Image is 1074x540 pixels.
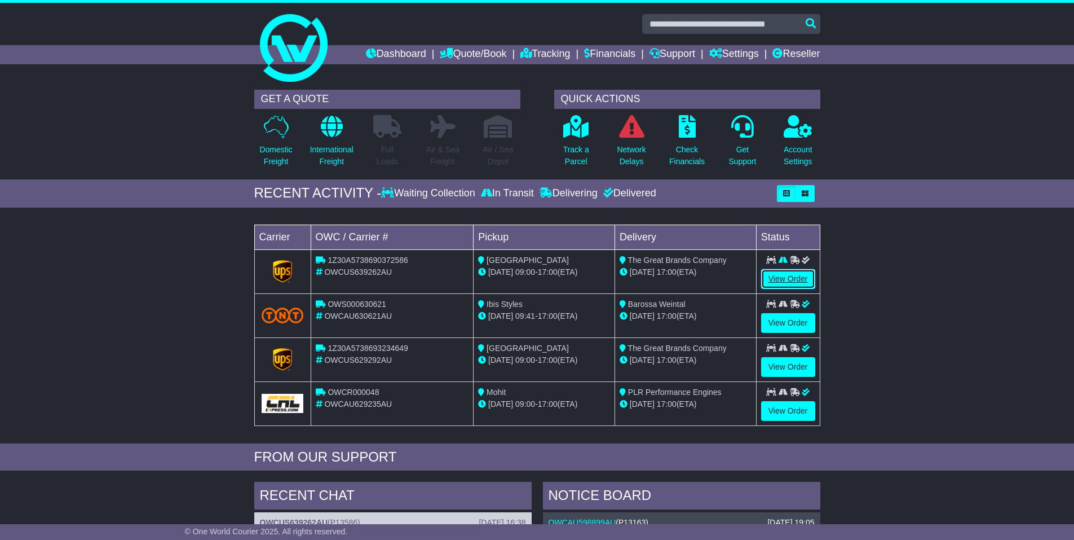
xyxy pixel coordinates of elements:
span: 17:00 [538,267,558,276]
div: RECENT CHAT [254,482,532,512]
div: - (ETA) [478,354,610,366]
a: Track aParcel [563,115,590,174]
div: ( ) [549,518,815,528]
p: Check Financials [669,144,705,168]
td: OWC / Carrier # [311,225,474,249]
span: Barossa Weintal [628,300,686,309]
span: Mohit [487,388,506,397]
a: View Order [761,269,815,289]
span: 17:00 [657,399,677,409]
div: (ETA) [620,310,752,322]
span: OWCUS629292AU [324,355,392,365]
div: Waiting Collection [381,187,478,200]
a: Quote/Book [440,45,506,64]
div: (ETA) [620,266,752,278]
span: PLR Performance Engines [628,388,722,397]
a: View Order [761,313,815,333]
span: OWCAU630621AU [324,311,392,321]
p: Air & Sea Freight [426,144,459,168]
span: [GEOGRAPHIC_DATA] [487,344,569,353]
span: 09:00 [515,355,535,365]
p: Account Settings [784,144,812,168]
a: NetworkDelays [616,115,646,174]
a: OWCUS639262AU [260,518,328,527]
div: NOTICE BOARD [543,482,820,512]
span: 1Z30A5738690372586 [328,256,408,265]
a: View Order [761,401,815,421]
p: International Freight [310,144,353,168]
p: Air / Sea Depot [483,144,514,168]
span: OWCR000048 [328,388,379,397]
a: Dashboard [366,45,426,64]
div: - (ETA) [478,266,610,278]
span: P13163 [618,518,646,527]
span: The Great Brands Company [628,256,727,265]
div: QUICK ACTIONS [554,90,820,109]
span: [DATE] [630,311,655,321]
p: Network Delays [617,144,646,168]
img: GetCarrierServiceLogo [273,260,292,283]
p: Domestic Freight [259,144,292,168]
a: Settings [709,45,759,64]
a: Financials [584,45,635,64]
div: (ETA) [620,354,752,366]
span: 1Z30A5738693234649 [328,344,408,353]
a: AccountSettings [783,115,813,174]
span: OWCUS639262AU [324,267,392,276]
div: [DATE] 19:05 [767,518,814,528]
span: 17:00 [538,355,558,365]
span: © One World Courier 2025. All rights reserved. [185,527,348,536]
div: [DATE] 16:38 [479,518,525,528]
p: Full Loads [373,144,401,168]
div: - (ETA) [478,310,610,322]
span: [DATE] [488,399,513,409]
div: - (ETA) [478,398,610,410]
a: DomesticFreight [259,115,293,174]
img: GetCarrierServiceLogo [273,348,292,371]
span: P13586 [330,518,357,527]
span: [DATE] [630,399,655,409]
img: TNT_Domestic.png [262,308,304,323]
img: GetCarrierServiceLogo [262,394,304,413]
span: 17:00 [657,355,677,365]
span: OWS000630621 [328,300,386,309]
span: [DATE] [630,267,655,276]
td: Carrier [254,225,311,249]
p: Get Support [728,144,756,168]
a: InternationalFreight [310,115,354,174]
span: 17:00 [538,311,558,321]
div: RECENT ACTIVITY - [254,185,382,201]
div: GET A QUOTE [254,90,520,109]
td: Status [756,225,820,249]
span: [DATE] [488,355,513,365]
span: [DATE] [630,355,655,365]
span: [DATE] [488,267,513,276]
div: ( ) [260,518,526,528]
p: Track a Parcel [563,144,589,168]
span: 09:00 [515,399,535,409]
span: 09:00 [515,267,535,276]
span: 09:41 [515,311,535,321]
div: (ETA) [620,398,752,410]
a: View Order [761,357,815,377]
a: CheckFinancials [669,115,705,174]
a: Tracking [520,45,570,64]
td: Delivery [615,225,756,249]
span: The Great Brands Company [628,344,727,353]
span: 17:00 [538,399,558,409]
td: Pickup [474,225,615,249]
span: [GEOGRAPHIC_DATA] [487,256,569,265]
span: OWCAU629235AU [324,399,392,409]
div: In Transit [478,187,537,200]
a: Reseller [772,45,820,64]
span: 17:00 [657,267,677,276]
div: FROM OUR SUPPORT [254,449,820,466]
span: Ibis Styles [487,300,523,309]
a: Support [649,45,695,64]
div: Delivered [600,187,656,200]
span: 17:00 [657,311,677,321]
a: OWCAU598899AU [549,518,616,527]
span: [DATE] [488,311,513,321]
a: GetSupport [728,115,757,174]
div: Delivering [537,187,600,200]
